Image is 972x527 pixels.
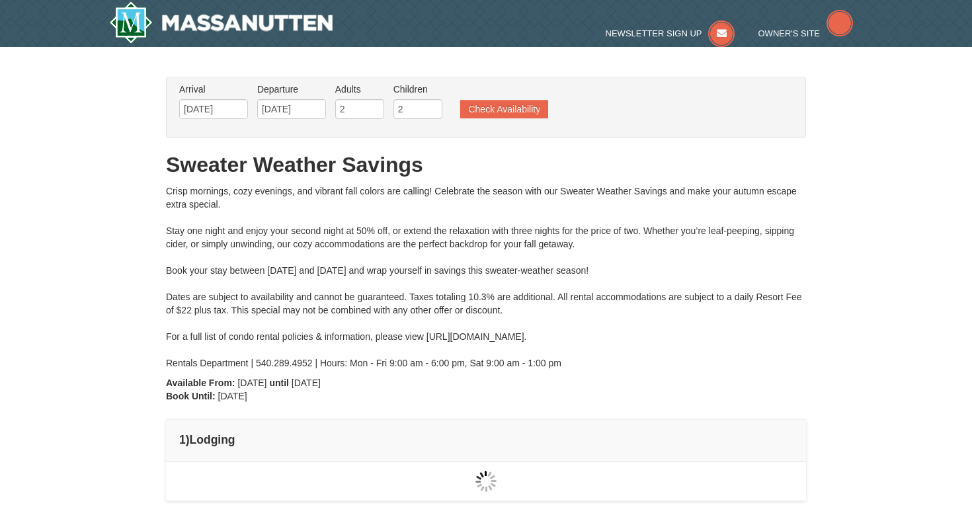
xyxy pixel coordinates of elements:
[257,83,326,96] label: Departure
[186,433,190,446] span: )
[179,83,248,96] label: Arrival
[758,28,854,38] a: Owner's Site
[335,83,384,96] label: Adults
[475,471,497,492] img: wait gif
[109,1,333,44] a: Massanutten Resort
[606,28,702,38] span: Newsletter Sign Up
[166,184,806,370] div: Crisp mornings, cozy evenings, and vibrant fall colors are calling! Celebrate the season with our...
[179,433,793,446] h4: 1 Lodging
[606,28,735,38] a: Newsletter Sign Up
[218,391,247,401] span: [DATE]
[460,100,548,118] button: Check Availability
[292,378,321,388] span: [DATE]
[166,151,806,178] h1: Sweater Weather Savings
[758,28,821,38] span: Owner's Site
[237,378,266,388] span: [DATE]
[269,378,289,388] strong: until
[393,83,442,96] label: Children
[109,1,333,44] img: Massanutten Resort Logo
[166,391,216,401] strong: Book Until:
[166,378,235,388] strong: Available From:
